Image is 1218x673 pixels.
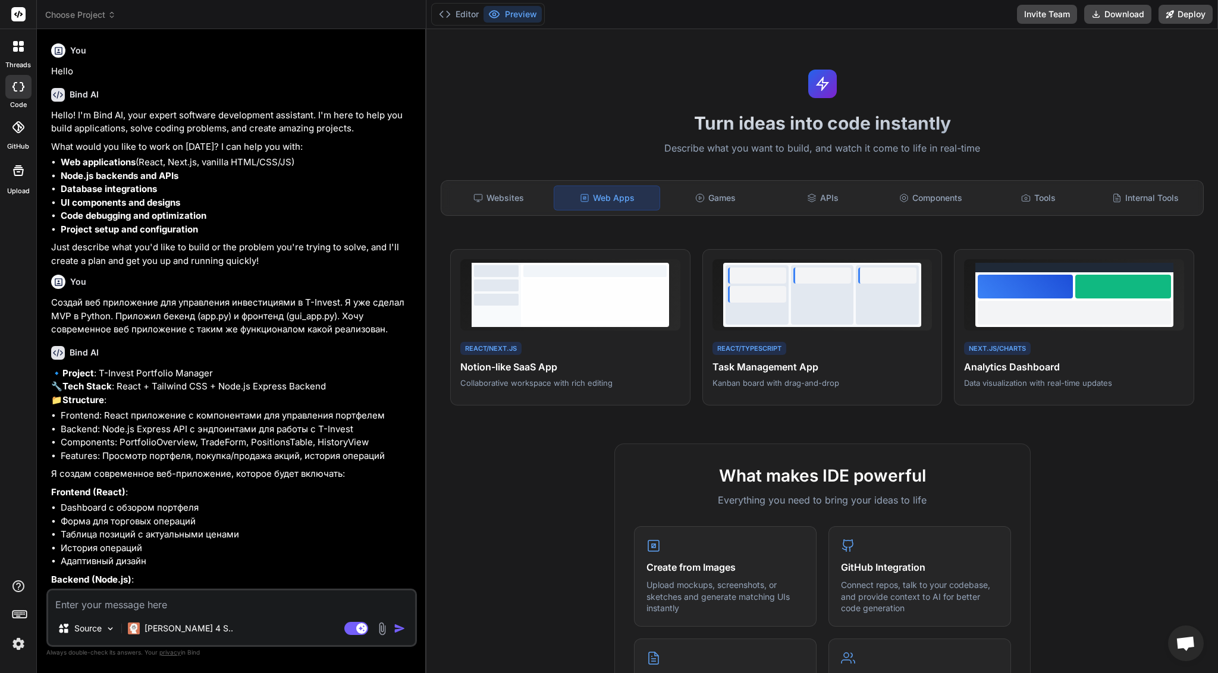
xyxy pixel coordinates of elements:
img: Claude 4 Sonnet [128,622,140,634]
li: Components: PortfolioOverview, TradeForm, PositionsTable, HistoryView [61,436,415,449]
p: Hello [51,65,415,78]
button: Editor [434,6,484,23]
button: Download [1084,5,1151,24]
strong: Frontend (React) [51,486,125,498]
p: Collaborative workspace with rich editing [460,378,680,388]
img: icon [394,622,406,634]
h4: Analytics Dashboard [964,360,1184,374]
li: Backend: Node.js Express API с эндпоинтами для работы с T-Invest [61,423,415,436]
li: Frontend: React приложение с компонентами для управления портфелем [61,409,415,423]
p: Connect repos, talk to your codebase, and provide context to AI for better code generation [841,579,999,614]
div: React/Next.js [460,342,522,356]
p: : [51,573,415,587]
div: Internal Tools [1093,185,1198,210]
p: What would you like to work on [DATE]? I can help you with: [51,140,415,154]
img: settings [8,634,29,654]
p: Я создам современное веб-приложение, которое будет включать: [51,467,415,481]
p: Everything you need to bring your ideas to life [634,493,1011,507]
h4: GitHub Integration [841,560,999,574]
strong: UI components and designs [61,197,180,208]
img: Pick Models [105,624,115,634]
div: Components [878,185,983,210]
strong: Structure [62,394,104,405]
strong: Database integrations [61,183,157,194]
li: (React, Next.js, vanilla HTML/CSS/JS) [61,156,415,169]
strong: Web applications [61,156,136,168]
button: Invite Team [1017,5,1077,24]
h2: What makes IDE powerful [634,463,1011,488]
h1: Turn ideas into code instantly [434,112,1211,134]
label: code [10,100,27,110]
p: [PERSON_NAME] 4 S.. [145,622,233,634]
div: Tools [985,185,1091,210]
p: Data visualization with real-time updates [964,378,1184,388]
p: Just describe what you'd like to build or the problem you're trying to solve, and I'll create a p... [51,241,415,268]
p: Создай веб приложение для управления инвестициями в T-Invest. Я уже сделал MVP в Python. Приложил... [51,296,415,336]
span: privacy [159,649,181,656]
li: Features: Просмотр портфеля, покупка/продажа акций, история операций [61,449,415,463]
p: Always double-check its answers. Your in Bind [46,647,417,658]
h6: Bind AI [70,347,99,358]
p: Hello! I'm Bind AI, your expert software development assistant. I'm here to help you build applic... [51,109,415,136]
div: Websites [446,185,551,210]
li: История операций [61,542,415,555]
p: Source [74,622,102,634]
li: Адаптивный дизайн [61,555,415,568]
p: Upload mockups, screenshots, or sketches and generate matching UIs instantly [646,579,804,614]
div: React/TypeScript [712,342,786,356]
label: threads [5,60,31,70]
p: Describe what you want to build, and watch it come to life in real-time [434,141,1211,156]
h4: Notion-like SaaS App [460,360,680,374]
h6: You [70,276,86,288]
label: GitHub [7,141,29,152]
p: : [51,486,415,499]
button: Preview [484,6,542,23]
img: attachment [375,622,389,636]
div: Web Apps [554,185,660,210]
h6: You [70,45,86,56]
li: Таблица позиций с актуальными ценами [61,528,415,542]
strong: Backend (Node.js) [51,574,131,585]
span: Choose Project [45,9,116,21]
h4: Task Management App [712,360,933,374]
strong: Tech Stack [62,380,112,392]
li: Форма для торговых операций [61,515,415,529]
h4: Create from Images [646,560,804,574]
strong: Code debugging and optimization [61,210,206,221]
div: Games [663,185,768,210]
li: Dashboard с обзором портфеля [61,501,415,515]
div: Next.js/Charts [964,342,1031,356]
strong: Project [62,367,94,379]
button: Deploy [1159,5,1213,24]
p: Kanban board with drag-and-drop [712,378,933,388]
label: Upload [7,186,30,196]
h6: Bind AI [70,89,99,100]
p: 🔹 : T-Invest Portfolio Manager 🔧 : React + Tailwind CSS + Node.js Express Backend 📁 : [51,367,415,407]
strong: Node.js backends and APIs [61,170,178,181]
div: APIs [770,185,875,210]
div: Open chat [1168,625,1204,661]
strong: Project setup and configuration [61,224,198,235]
